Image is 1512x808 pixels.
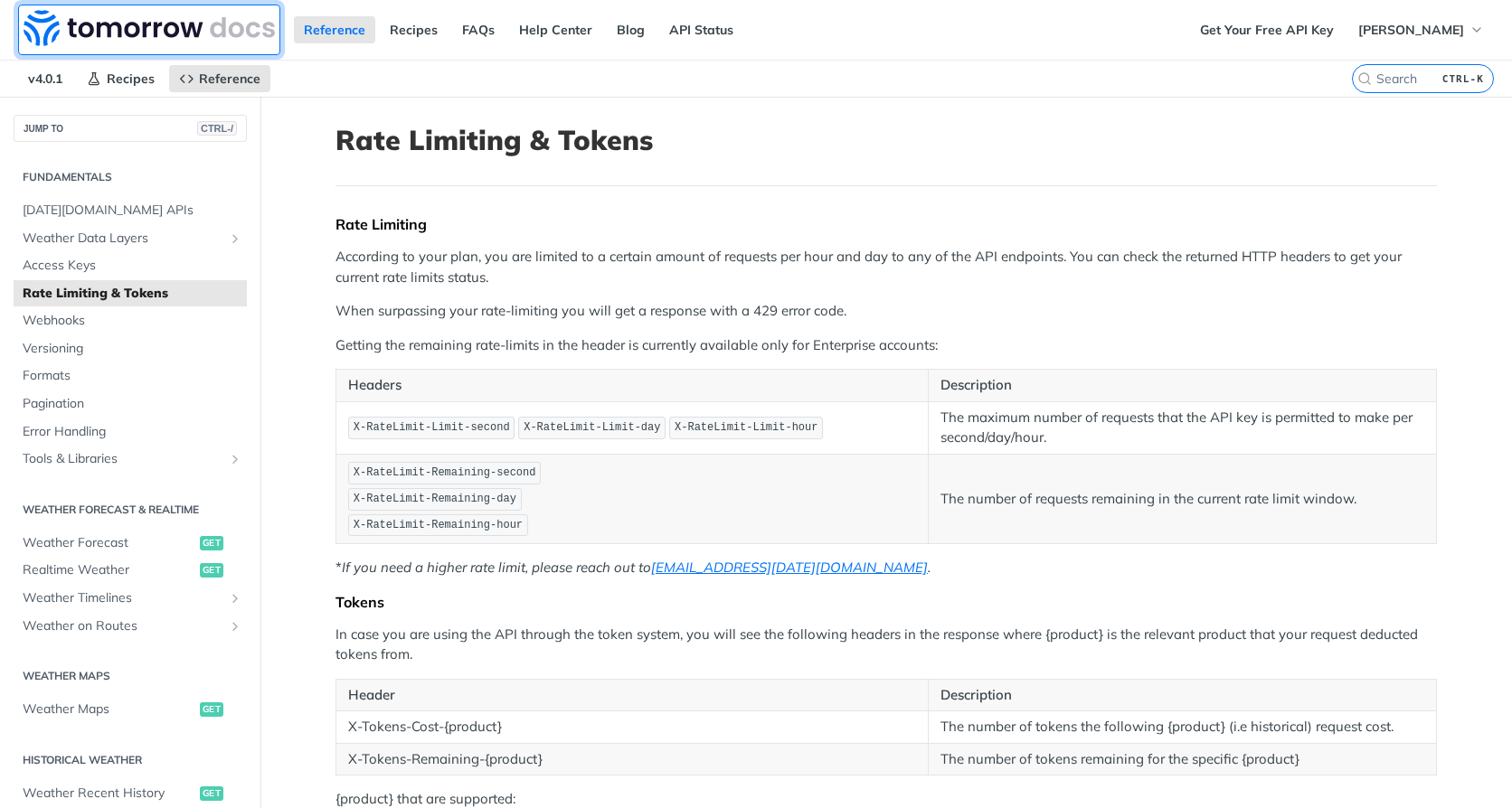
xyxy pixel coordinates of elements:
[14,585,247,612] a: Weather TimelinesShow subpages for Weather Timelines
[335,625,1437,665] p: In case you are using the API through the token system, you will see the following headers in the...
[929,679,1437,711] th: Description
[200,702,223,717] span: get
[14,335,247,362] a: Versioning
[14,390,247,418] a: Pagination
[23,395,242,413] span: Pagination
[14,225,247,252] a: Weather Data LayersShow subpages for Weather Data Layers
[169,65,270,92] a: Reference
[14,502,247,518] h2: Weather Forecast & realtime
[509,16,602,43] a: Help Center
[1358,22,1464,38] span: [PERSON_NAME]
[14,197,247,224] a: [DATE][DOMAIN_NAME] APIs
[929,711,1437,744] td: The number of tokens the following {product} (i.e historical) request cost.
[354,519,523,531] span: X-RateLimit-Remaining-hour
[23,450,223,468] span: Tools & Libraries
[14,668,247,684] h2: Weather Maps
[197,121,237,136] span: CTRL-/
[335,593,1437,611] div: Tokens
[228,231,242,246] button: Show subpages for Weather Data Layers
[23,367,242,385] span: Formats
[14,752,247,768] h2: Historical Weather
[14,115,247,142] button: JUMP TOCTRL-/
[336,743,929,775] td: X-Tokens-Remaining-{product}
[14,530,247,557] a: Weather Forecastget
[14,280,247,307] a: Rate Limiting & Tokens
[14,446,247,473] a: Tools & LibrariesShow subpages for Tools & Libraries
[335,301,1437,322] p: When surpassing your rate-limiting you will get a response with a 429 error code.
[228,452,242,466] button: Show subpages for Tools & Libraries
[77,65,165,92] a: Recipes
[23,534,195,552] span: Weather Forecast
[14,252,247,279] a: Access Keys
[940,375,1424,396] p: Description
[23,617,223,635] span: Weather on Routes
[336,711,929,744] td: X-Tokens-Cost-{product}
[14,557,247,584] a: Realtime Weatherget
[940,489,1424,510] p: The number of requests remaining in the current rate limit window.
[23,257,242,275] span: Access Keys
[23,785,195,803] span: Weather Recent History
[524,421,660,434] span: X-RateLimit-Limit-day
[14,780,247,807] a: Weather Recent Historyget
[651,559,928,576] a: [EMAIL_ADDRESS][DATE][DOMAIN_NAME]
[336,679,929,711] th: Header
[1190,16,1344,43] a: Get Your Free API Key
[342,559,931,576] em: If you need a higher rate limit, please reach out to .
[1357,71,1372,86] svg: Search
[929,743,1437,775] td: The number of tokens remaining for the specific {product}
[335,335,1437,356] p: Getting the remaining rate-limits in the header is currently available only for Enterprise accounts:
[23,230,223,248] span: Weather Data Layers
[24,10,275,46] img: Tomorrow.io Weather API Docs
[199,70,260,87] span: Reference
[607,16,655,43] a: Blog
[675,421,817,434] span: X-RateLimit-Limit-hour
[107,70,155,87] span: Recipes
[1348,16,1494,43] button: [PERSON_NAME]
[23,285,242,303] span: Rate Limiting & Tokens
[14,613,247,640] a: Weather on RoutesShow subpages for Weather on Routes
[294,16,375,43] a: Reference
[23,561,195,579] span: Realtime Weather
[354,493,516,505] span: X-RateLimit-Remaining-day
[380,16,448,43] a: Recipes
[200,786,223,801] span: get
[200,563,223,578] span: get
[23,589,223,607] span: Weather Timelines
[14,307,247,334] a: Webhooks
[354,421,510,434] span: X-RateLimit-Limit-second
[23,312,242,330] span: Webhooks
[940,408,1424,448] p: The maximum number of requests that the API key is permitted to make per second/day/hour.
[335,124,1437,156] h1: Rate Limiting & Tokens
[228,591,242,606] button: Show subpages for Weather Timelines
[335,215,1437,233] div: Rate Limiting
[14,696,247,723] a: Weather Mapsget
[14,362,247,390] a: Formats
[23,700,195,719] span: Weather Maps
[23,423,242,441] span: Error Handling
[14,169,247,185] h2: Fundamentals
[354,466,536,479] span: X-RateLimit-Remaining-second
[228,619,242,634] button: Show subpages for Weather on Routes
[348,375,916,396] p: Headers
[659,16,743,43] a: API Status
[452,16,505,43] a: FAQs
[18,65,72,92] span: v4.0.1
[14,418,247,446] a: Error Handling
[200,536,223,550] span: get
[23,340,242,358] span: Versioning
[1438,70,1488,88] kbd: CTRL-K
[23,202,242,220] span: [DATE][DOMAIN_NAME] APIs
[335,247,1437,287] p: According to your plan, you are limited to a certain amount of requests per hour and day to any o...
